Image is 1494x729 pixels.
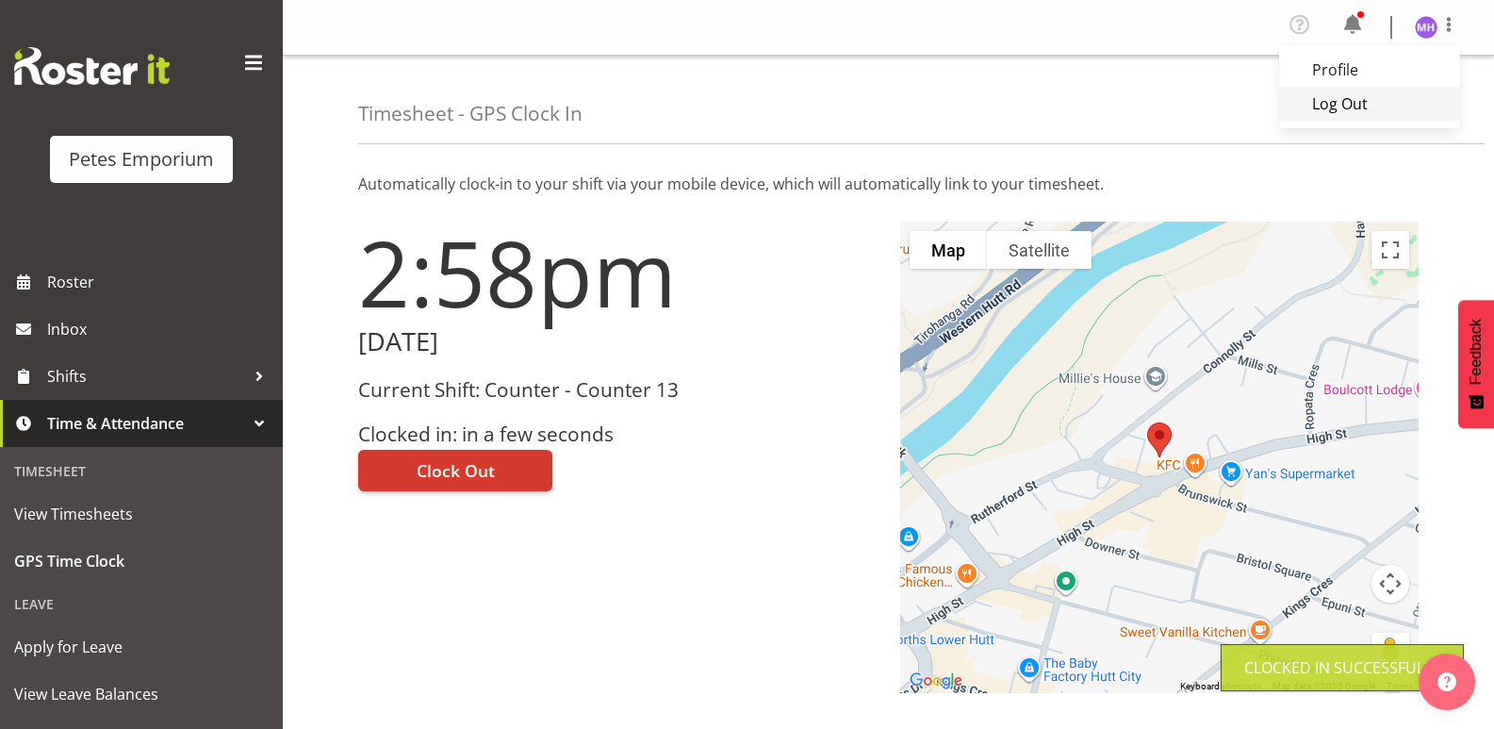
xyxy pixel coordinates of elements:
[905,669,967,693] a: Open this area in Google Maps (opens a new window)
[14,547,269,575] span: GPS Time Clock
[358,222,878,323] h1: 2:58pm
[47,409,245,438] span: Time & Attendance
[1244,656,1440,679] div: Clocked in Successfully
[1371,231,1409,269] button: Toggle fullscreen view
[5,585,278,623] div: Leave
[47,268,273,296] span: Roster
[1279,87,1460,121] a: Log Out
[1437,672,1456,691] img: help-xxl-2.png
[358,379,878,401] h3: Current Shift: Counter - Counter 13
[1415,16,1437,39] img: mackenzie-halford4471.jpg
[417,458,495,483] span: Clock Out
[910,231,987,269] button: Show street map
[987,231,1092,269] button: Show satellite imagery
[1458,300,1494,428] button: Feedback - Show survey
[358,423,878,445] h3: Clocked in: in a few seconds
[14,633,269,661] span: Apply for Leave
[5,452,278,490] div: Timesheet
[69,145,214,174] div: Petes Emporium
[47,315,273,343] span: Inbox
[5,538,278,585] a: GPS Time Clock
[1279,53,1460,87] a: Profile
[1180,680,1261,693] button: Keyboard shortcuts
[14,47,170,85] img: Rosterit website logo
[358,450,552,491] button: Clock Out
[14,500,269,528] span: View Timesheets
[1371,633,1409,671] button: Drag Pegman onto the map to open Street View
[1371,565,1409,603] button: Map camera controls
[905,669,967,693] img: Google
[358,327,878,356] h2: [DATE]
[358,103,583,124] h4: Timesheet - GPS Clock In
[5,623,278,671] a: Apply for Leave
[14,680,269,708] span: View Leave Balances
[5,490,278,538] a: View Timesheets
[1468,319,1485,385] span: Feedback
[47,362,245,390] span: Shifts
[5,671,278,718] a: View Leave Balances
[358,173,1419,195] p: Automatically clock-in to your shift via your mobile device, which will automatically link to you...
